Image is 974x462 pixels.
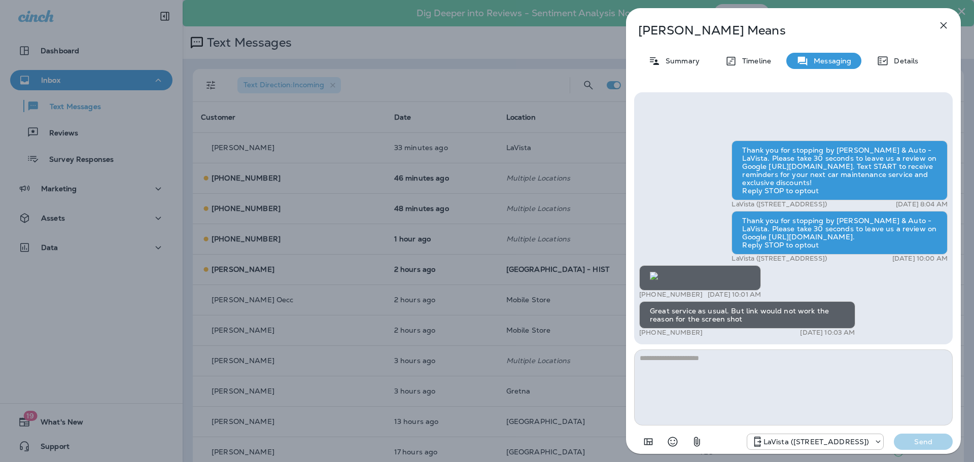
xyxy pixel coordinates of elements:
div: Thank you for stopping by [PERSON_NAME] & Auto - LaVista. Please take 30 seconds to leave us a re... [732,211,948,255]
p: [DATE] 10:01 AM [708,291,761,299]
p: Summary [660,57,700,65]
div: Great service as usual. But link would not work the reason for the screen shot [639,301,855,329]
p: [DATE] 10:03 AM [800,329,855,337]
img: twilio-download [650,272,658,280]
div: +1 (402) 593-8150 [747,436,884,448]
p: [PHONE_NUMBER] [639,291,703,299]
p: LaVista ([STREET_ADDRESS]) [732,200,827,208]
p: Timeline [737,57,771,65]
button: Add in a premade template [638,432,658,452]
button: Select an emoji [663,432,683,452]
p: [DATE] 8:04 AM [896,200,948,208]
p: LaVista ([STREET_ADDRESS]) [763,438,869,446]
p: Messaging [809,57,851,65]
p: [PHONE_NUMBER] [639,329,703,337]
p: LaVista ([STREET_ADDRESS]) [732,255,827,263]
p: [DATE] 10:00 AM [892,255,948,263]
div: Thank you for stopping by [PERSON_NAME] & Auto - LaVista. Please take 30 seconds to leave us a re... [732,140,948,200]
p: Details [889,57,918,65]
p: [PERSON_NAME] Means [638,23,915,38]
